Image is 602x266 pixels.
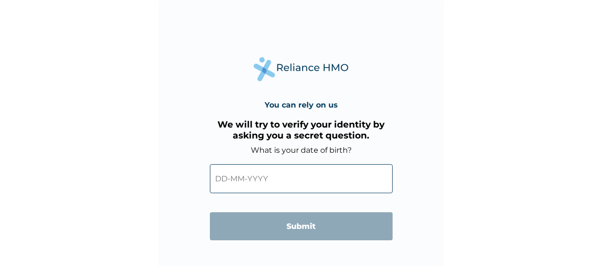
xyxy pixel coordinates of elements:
[210,212,393,240] input: Submit
[210,164,393,193] input: DD-MM-YYYY
[265,100,338,109] h4: You can rely on us
[251,146,352,155] label: What is your date of birth?
[254,57,349,81] img: Reliance Health's Logo
[210,119,393,141] h3: We will try to verify your identity by asking you a secret question.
